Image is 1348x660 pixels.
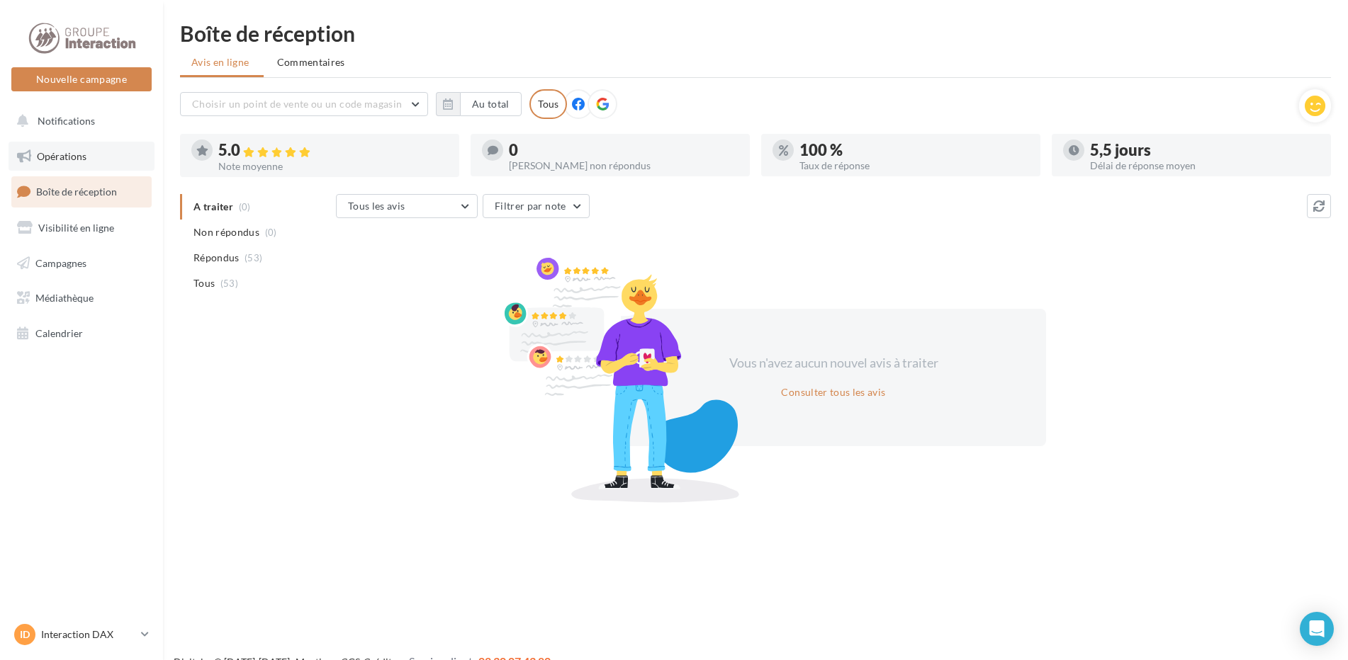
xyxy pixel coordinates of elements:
[9,213,155,243] a: Visibilité en ligne
[38,115,95,127] span: Notifications
[38,222,114,234] span: Visibilité en ligne
[35,327,83,339] span: Calendrier
[36,186,117,198] span: Boîte de réception
[245,252,262,263] span: (53)
[348,200,405,212] span: Tous les avis
[9,283,155,313] a: Médiathèque
[193,276,215,290] span: Tous
[436,92,522,116] button: Au total
[509,161,738,171] div: [PERSON_NAME] non répondus
[9,249,155,278] a: Campagnes
[9,176,155,207] a: Boîte de réception
[180,23,1331,44] div: Boîte de réception
[41,627,135,642] p: Interaction DAX
[509,142,738,158] div: 0
[712,354,955,372] div: Vous n'avez aucun nouvel avis à traiter
[1300,612,1334,646] div: Open Intercom Messenger
[9,142,155,171] a: Opérations
[9,319,155,348] a: Calendrier
[218,142,448,159] div: 5.0
[192,98,402,110] span: Choisir un point de vente ou un code magasin
[193,225,259,239] span: Non répondus
[460,92,522,116] button: Au total
[799,142,1029,158] div: 100 %
[775,384,891,401] button: Consulter tous les avis
[220,278,238,289] span: (53)
[529,89,567,119] div: Tous
[1090,142,1320,158] div: 5,5 jours
[193,251,240,265] span: Répondus
[35,292,94,304] span: Médiathèque
[277,55,345,69] span: Commentaires
[265,227,277,238] span: (0)
[1090,161,1320,171] div: Délai de réponse moyen
[218,161,448,171] div: Note moyenne
[11,67,152,91] button: Nouvelle campagne
[483,194,590,218] button: Filtrer par note
[11,621,152,648] a: ID Interaction DAX
[799,161,1029,171] div: Taux de réponse
[35,256,86,268] span: Campagnes
[180,92,428,116] button: Choisir un point de vente ou un code magasin
[20,627,30,642] span: ID
[9,106,149,136] button: Notifications
[37,150,86,162] span: Opérations
[336,194,478,218] button: Tous les avis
